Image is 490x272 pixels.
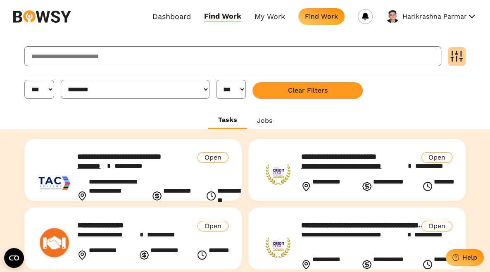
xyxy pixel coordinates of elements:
div: Open [421,221,452,231]
button: Harikrashna Parmar [402,10,477,23]
img: svg%3e [13,10,71,23]
div: Open [197,152,228,163]
button: Find Work [298,8,345,25]
a: Find Work [204,12,241,21]
div: Find Work [305,12,338,20]
div: Open [421,152,452,163]
button: Help [446,249,484,266]
button: Clear Filters [252,82,363,99]
div: Open [197,221,228,231]
a: My Work [255,12,285,21]
div: Help [462,253,477,261]
div: Clear Filters [288,86,328,94]
a: Dashboard [152,12,191,21]
button: Tasks [208,112,247,129]
button: Open CMP widget [4,248,24,268]
button: Jobs [247,112,282,129]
